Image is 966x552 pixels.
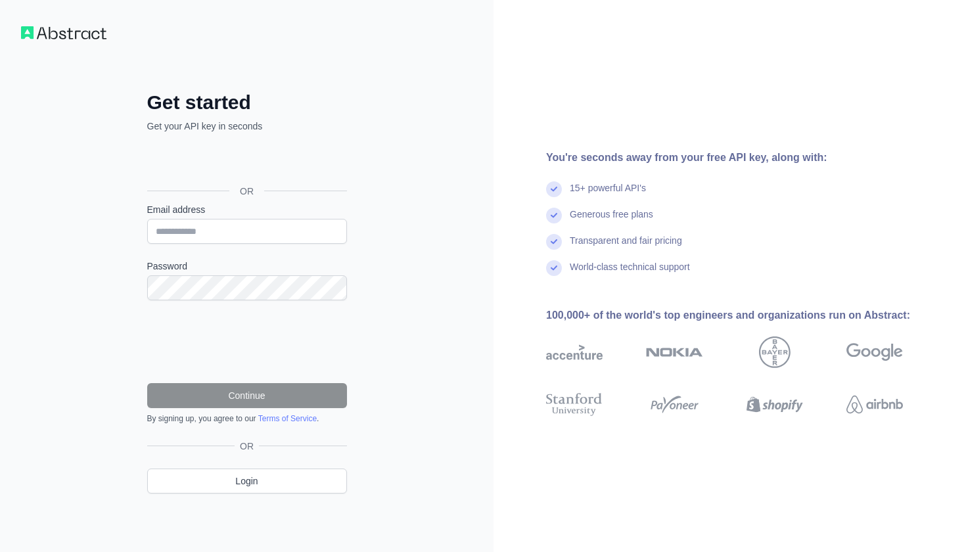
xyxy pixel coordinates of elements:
[258,414,317,423] a: Terms of Service
[147,147,344,176] div: Sign in with Google. Opens in new tab
[141,147,351,176] iframe: Sign in with Google Button
[546,308,945,323] div: 100,000+ of the world's top engineers and organizations run on Abstract:
[21,26,106,39] img: Workflow
[570,208,653,234] div: Generous free plans
[546,336,603,368] img: accenture
[747,390,803,419] img: shopify
[646,390,702,419] img: payoneer
[147,383,347,408] button: Continue
[546,208,562,223] img: check mark
[570,234,682,260] div: Transparent and fair pricing
[846,390,903,419] img: airbnb
[147,260,347,273] label: Password
[147,91,347,114] h2: Get started
[147,203,347,216] label: Email address
[759,336,791,368] img: bayer
[546,181,562,197] img: check mark
[646,336,702,368] img: nokia
[546,234,562,250] img: check mark
[546,260,562,276] img: check mark
[147,316,347,367] iframe: reCAPTCHA
[546,390,603,419] img: stanford university
[846,336,903,368] img: google
[147,469,347,494] a: Login
[147,413,347,424] div: By signing up, you agree to our .
[570,260,690,287] div: World-class technical support
[570,181,646,208] div: 15+ powerful API's
[235,440,259,453] span: OR
[147,120,347,133] p: Get your API key in seconds
[546,150,945,166] div: You're seconds away from your free API key, along with:
[229,185,264,198] span: OR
